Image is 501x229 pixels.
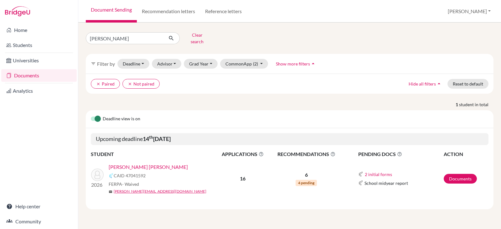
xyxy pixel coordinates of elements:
[149,135,153,140] sup: th
[436,81,442,87] i: arrow_drop_up
[109,163,188,171] a: [PERSON_NAME] [PERSON_NAME]
[358,172,363,177] img: Common App logo
[296,180,317,186] span: 4 pending
[1,85,77,97] a: Analytics
[358,180,363,185] img: Common App logo
[86,32,163,44] input: Find student by name...
[91,150,216,158] th: STUDENT
[445,5,493,17] button: [PERSON_NAME]
[358,150,443,158] span: PENDING DOCS
[122,79,160,89] button: clearNot paired
[240,175,245,181] b: 16
[310,60,316,67] i: arrow_drop_up
[216,150,269,158] span: APPLICATIONS
[444,174,477,184] a: Documents
[91,79,120,89] button: clearPaired
[1,69,77,82] a: Documents
[1,39,77,51] a: Students
[364,171,392,178] button: 2 initial forms
[114,189,206,194] a: [PERSON_NAME][EMAIL_ADDRESS][DOMAIN_NAME]
[152,59,182,69] button: Advisor
[364,180,408,186] span: School midyear report
[91,61,96,66] i: filter_list
[253,61,258,66] span: (2)
[1,200,77,213] a: Help center
[447,79,488,89] button: Reset to default
[403,79,447,89] button: Hide all filtersarrow_drop_up
[271,59,322,69] button: Show more filtersarrow_drop_up
[122,181,139,187] span: - Waived
[109,190,112,194] span: mail
[97,61,115,67] span: Filter by
[1,24,77,36] a: Home
[91,133,488,145] h5: Upcoming deadline
[180,30,214,46] button: Clear search
[270,171,343,179] p: 6
[91,181,104,189] p: 2026
[409,81,436,86] span: Hide all filters
[270,150,343,158] span: RECOMMENDATIONS
[103,115,140,123] span: Deadline view is on
[117,59,149,69] button: Deadline
[96,82,101,86] i: clear
[456,101,459,108] strong: 1
[114,172,146,179] span: CAID 47041592
[109,181,139,187] span: FERPA
[220,59,268,69] button: CommonApp(2)
[276,61,310,66] span: Show more filters
[459,101,493,108] span: student in total
[109,173,114,178] img: Common App logo
[5,6,30,16] img: Bridge-U
[184,59,218,69] button: Grad Year
[443,150,488,158] th: ACTION
[91,169,104,181] img: Paredes Torres, Victoria Maria
[128,82,132,86] i: clear
[1,215,77,228] a: Community
[143,135,171,142] b: 14 [DATE]
[1,54,77,67] a: Universities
